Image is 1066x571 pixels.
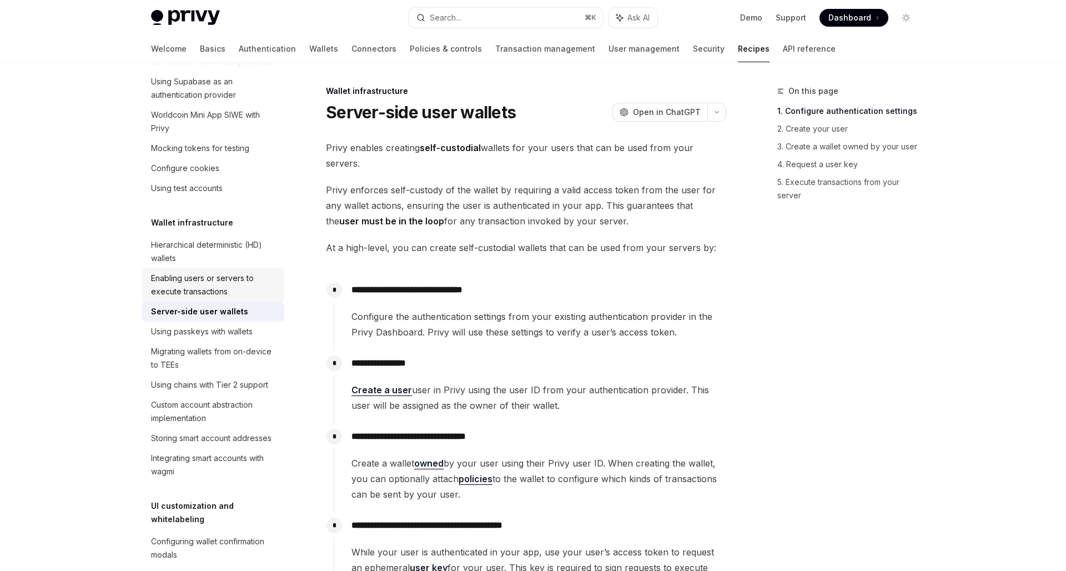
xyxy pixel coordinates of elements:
[142,268,284,302] a: Enabling users or servers to execute transactions
[339,216,444,227] strong: user must be in the loop
[151,238,278,265] div: Hierarchical deterministic (HD) wallets
[777,138,924,156] a: 3. Create a wallet owned by your user
[151,499,284,526] h5: UI customization and whitelabeling
[151,535,278,562] div: Configuring wallet confirmation modals
[414,458,444,469] a: owned
[142,342,284,375] a: Migrating wallets from on-device to TEEs
[151,378,268,392] div: Using chains with Tier 2 support
[151,75,278,102] div: Using Supabase as an authentication provider
[142,395,284,428] a: Custom account abstraction implementation
[326,182,726,229] span: Privy enforces self-custody of the wallet by requiring a valid access token from the user for any...
[738,36,770,62] a: Recipes
[151,10,220,26] img: light logo
[142,375,284,395] a: Using chains with Tier 2 support
[777,156,924,173] a: 4. Request a user key
[326,140,726,171] span: Privy enables creating wallets for your users that can be used from your servers.
[740,12,762,23] a: Demo
[777,102,924,120] a: 1. Configure authentication settings
[819,9,888,27] a: Dashboard
[142,428,284,448] a: Storing smart account addresses
[776,12,806,23] a: Support
[326,102,516,122] h1: Server-side user wallets
[633,107,701,118] span: Open in ChatGPT
[351,382,726,413] span: user in Privy using the user ID from your authentication provider. This user will be assigned as ...
[309,36,338,62] a: Wallets
[142,532,284,565] a: Configuring wallet confirmation modals
[609,36,680,62] a: User management
[151,272,278,298] div: Enabling users or servers to execute transactions
[151,398,278,425] div: Custom account abstraction implementation
[788,84,838,98] span: On this page
[151,36,187,62] a: Welcome
[351,36,396,62] a: Connectors
[326,240,726,256] span: At a high-level, you can create self-custodial wallets that can be used from your servers by:
[693,36,725,62] a: Security
[828,12,871,23] span: Dashboard
[142,138,284,158] a: Mocking tokens for testing
[777,173,924,204] a: 5. Execute transactions from your server
[200,36,225,62] a: Basics
[351,455,726,502] span: Create a wallet by your user using their Privy user ID. When creating the wallet, you can optiona...
[151,432,271,445] div: Storing smart account addresses
[142,178,284,198] a: Using test accounts
[326,86,726,97] div: Wallet infrastructure
[410,36,482,62] a: Policies & controls
[142,322,284,342] a: Using passkeys with wallets
[151,182,223,195] div: Using test accounts
[585,13,596,22] span: ⌘ K
[351,384,412,396] a: Create a user
[142,235,284,268] a: Hierarchical deterministic (HD) wallets
[627,12,650,23] span: Ask AI
[459,473,492,485] a: policies
[151,305,248,318] div: Server-side user wallets
[409,8,603,28] button: Search...⌘K
[495,36,595,62] a: Transaction management
[151,142,249,155] div: Mocking tokens for testing
[239,36,296,62] a: Authentication
[151,216,233,229] h5: Wallet infrastructure
[420,142,481,153] strong: self-custodial
[151,345,278,372] div: Migrating wallets from on-device to TEEs
[142,448,284,482] a: Integrating smart accounts with wagmi
[897,9,915,27] button: Toggle dark mode
[142,158,284,178] a: Configure cookies
[430,11,461,24] div: Search...
[783,36,836,62] a: API reference
[151,325,253,338] div: Using passkeys with wallets
[151,452,278,478] div: Integrating smart accounts with wagmi
[777,120,924,138] a: 2. Create your user
[142,302,284,322] a: Server-side user wallets
[351,309,726,340] span: Configure the authentication settings from your existing authentication provider in the Privy Das...
[151,162,219,175] div: Configure cookies
[612,103,707,122] button: Open in ChatGPT
[142,105,284,138] a: Worldcoin Mini App SIWE with Privy
[142,72,284,105] a: Using Supabase as an authentication provider
[151,108,278,135] div: Worldcoin Mini App SIWE with Privy
[609,8,657,28] button: Ask AI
